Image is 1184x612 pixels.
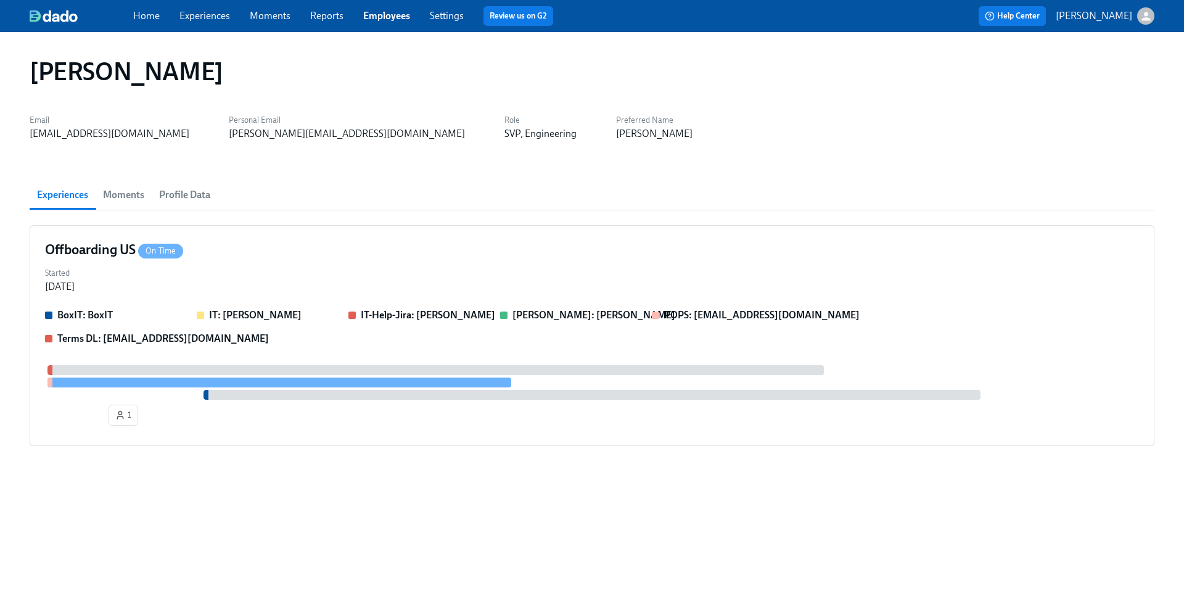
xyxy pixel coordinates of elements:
a: Experiences [179,10,230,22]
button: 1 [109,405,138,426]
div: [EMAIL_ADDRESS][DOMAIN_NAME] [30,127,189,141]
strong: IT-Help-Jira: [PERSON_NAME] [361,309,495,321]
span: Experiences [37,186,88,204]
a: Employees [363,10,410,22]
label: Personal Email [229,114,465,127]
button: Review us on G2 [483,6,553,26]
span: On Time [138,246,183,255]
a: Review us on G2 [490,10,547,22]
a: Moments [250,10,290,22]
a: Reports [310,10,343,22]
label: Started [45,267,75,280]
strong: IT: [PERSON_NAME] [209,309,302,321]
span: Help Center [985,10,1040,22]
img: dado [30,10,78,22]
button: [PERSON_NAME] [1056,7,1154,25]
p: [PERSON_NAME] [1056,9,1132,23]
div: [PERSON_NAME][EMAIL_ADDRESS][DOMAIN_NAME] [229,127,465,141]
h4: Offboarding US [45,241,183,259]
strong: Terms DL: [EMAIL_ADDRESS][DOMAIN_NAME] [57,333,269,344]
strong: [PERSON_NAME]: [PERSON_NAME] [512,309,675,321]
a: Home [133,10,160,22]
label: Role [504,114,577,127]
label: Preferred Name [616,114,693,127]
span: 1 [115,409,131,421]
label: Email [30,114,189,127]
span: Moments [103,186,144,204]
h1: [PERSON_NAME] [30,57,223,86]
span: Profile Data [159,186,210,204]
div: [DATE] [45,280,75,294]
strong: BoxIT: BoxIT [57,309,113,321]
a: Settings [430,10,464,22]
a: dado [30,10,133,22]
div: SVP, Engineering [504,127,577,141]
strong: POPS: [EMAIL_ADDRESS][DOMAIN_NAME] [664,309,860,321]
button: Help Center [979,6,1046,26]
div: [PERSON_NAME] [616,127,693,141]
